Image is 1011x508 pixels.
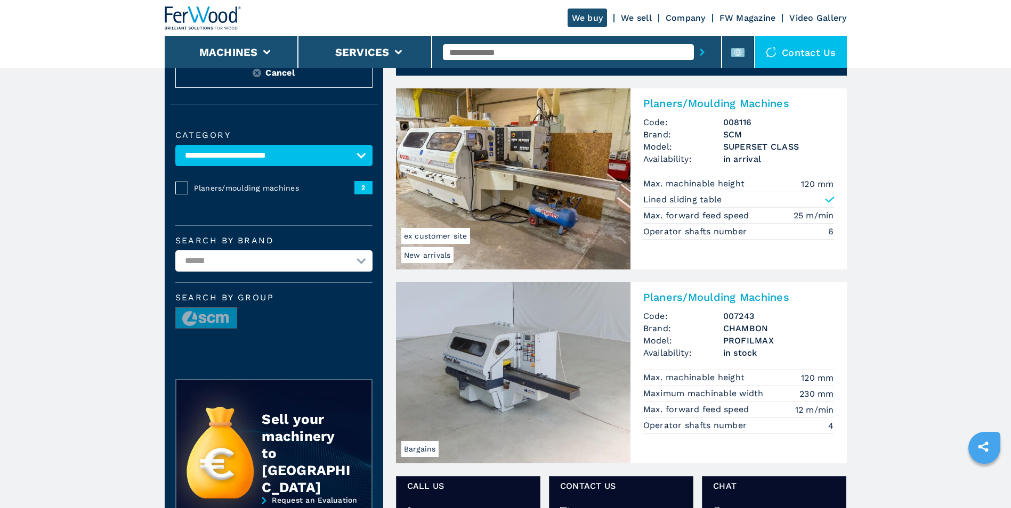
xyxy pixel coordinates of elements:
[265,67,295,79] span: Cancel
[643,420,750,431] p: Operator shafts number
[801,372,834,384] em: 120 mm
[643,334,723,347] span: Model:
[723,141,834,153] h3: SUPERSET CLASS
[175,293,373,302] span: Search by group
[396,282,847,463] a: Planers/Moulding Machines CHAMBON PROFILMAXBargainsPlaners/Moulding MachinesCode:007243Brand:CHAM...
[723,322,834,334] h3: CHAMBON
[643,178,748,190] p: Max. machinable height
[407,480,529,492] span: Call us
[795,404,834,416] em: 12 m/min
[755,36,847,68] div: Contact us
[621,13,652,23] a: We sell
[396,88,630,269] img: Planers/Moulding Machines SCM SUPERSET CLASS
[643,141,723,153] span: Model:
[568,9,608,27] a: We buy
[794,209,834,222] em: 25 m/min
[723,334,834,347] h3: PROFILMAX
[262,411,350,496] div: Sell your machinery to [GEOGRAPHIC_DATA]
[643,372,748,383] p: Max. machinable height
[175,58,373,88] button: ResetCancel
[643,388,766,399] p: Maximum machinable width
[396,282,630,463] img: Planers/Moulding Machines CHAMBON PROFILMAX
[396,88,847,269] a: Planers/Moulding Machines SCM SUPERSET CLASSNew arrivalsex customer sitePlaners/Moulding Machines...
[694,40,710,64] button: submit-button
[828,420,834,432] em: 4
[643,291,834,304] h2: Planers/Moulding Machines
[723,347,834,359] span: in stock
[789,13,846,23] a: Video Gallery
[560,480,682,492] span: CONTACT US
[801,178,834,190] em: 120 mm
[199,46,258,59] button: Machines
[719,13,776,23] a: FW Magazine
[643,97,834,110] h2: Planers/Moulding Machines
[165,6,241,30] img: Ferwood
[643,153,723,165] span: Availability:
[723,128,834,141] h3: SCM
[354,181,373,194] span: 2
[643,310,723,322] span: Code:
[643,128,723,141] span: Brand:
[335,46,390,59] button: Services
[401,441,439,457] span: Bargains
[401,247,454,263] span: New arrivals
[643,116,723,128] span: Code:
[401,228,470,244] span: ex customer site
[723,310,834,322] h3: 007243
[253,69,261,77] img: Reset
[966,460,1003,500] iframe: Chat
[828,225,834,237] em: 6
[666,13,706,23] a: Company
[970,433,997,460] a: sharethis
[766,47,777,58] img: Contact us
[643,347,723,359] span: Availability:
[723,153,834,165] span: in arrival
[176,308,237,329] img: image
[643,322,723,334] span: Brand:
[175,236,373,245] label: Search by brand
[175,131,373,140] label: Category
[194,183,354,193] span: Planers/moulding machines
[643,226,750,237] p: Operator shafts number
[643,194,722,206] p: Lined sliding table
[713,480,835,492] span: Chat
[643,404,752,415] p: Max. forward feed speed
[799,388,834,400] em: 230 mm
[643,210,752,222] p: Max. forward feed speed
[723,116,834,128] h3: 008116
